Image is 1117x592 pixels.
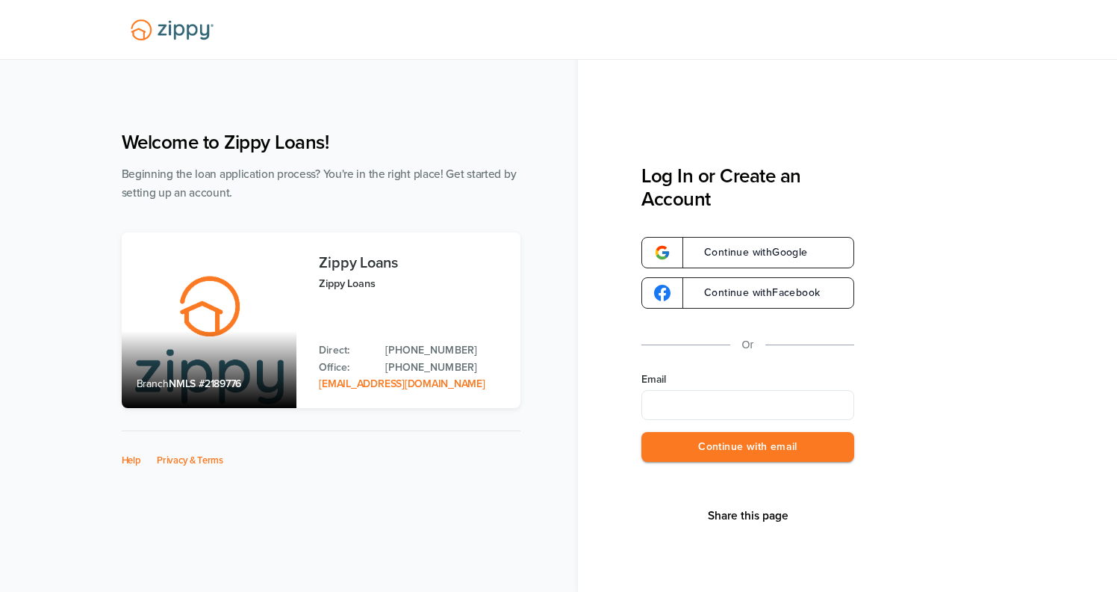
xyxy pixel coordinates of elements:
[742,336,754,354] p: Or
[137,377,169,390] span: Branch
[122,131,520,154] h1: Welcome to Zippy Loans!
[385,342,505,359] a: Direct Phone: 512-975-2947
[703,508,793,523] button: Share This Page
[169,377,241,390] span: NMLS #2189776
[319,360,370,376] p: Office:
[122,454,141,466] a: Help
[319,255,505,271] h3: Zippy Loans
[689,288,820,298] span: Continue with Facebook
[641,432,854,463] button: Continue with email
[689,247,808,258] span: Continue with Google
[319,377,485,390] a: Email Address: zippyguide@zippymh.com
[122,167,517,200] span: Beginning the loan application process? You're in the right place! Get started by setting up an a...
[641,237,854,268] a: google-logoContinue withGoogle
[641,390,854,420] input: Email Address
[654,244,670,261] img: google-logo
[122,13,223,47] img: Lender Logo
[385,360,505,376] a: Office Phone: 512-975-2947
[641,372,854,387] label: Email
[319,342,370,359] p: Direct:
[654,285,670,301] img: google-logo
[641,164,854,211] h3: Log In or Create an Account
[319,275,505,292] p: Zippy Loans
[641,277,854,309] a: google-logoContinue withFacebook
[157,454,223,466] a: Privacy & Terms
